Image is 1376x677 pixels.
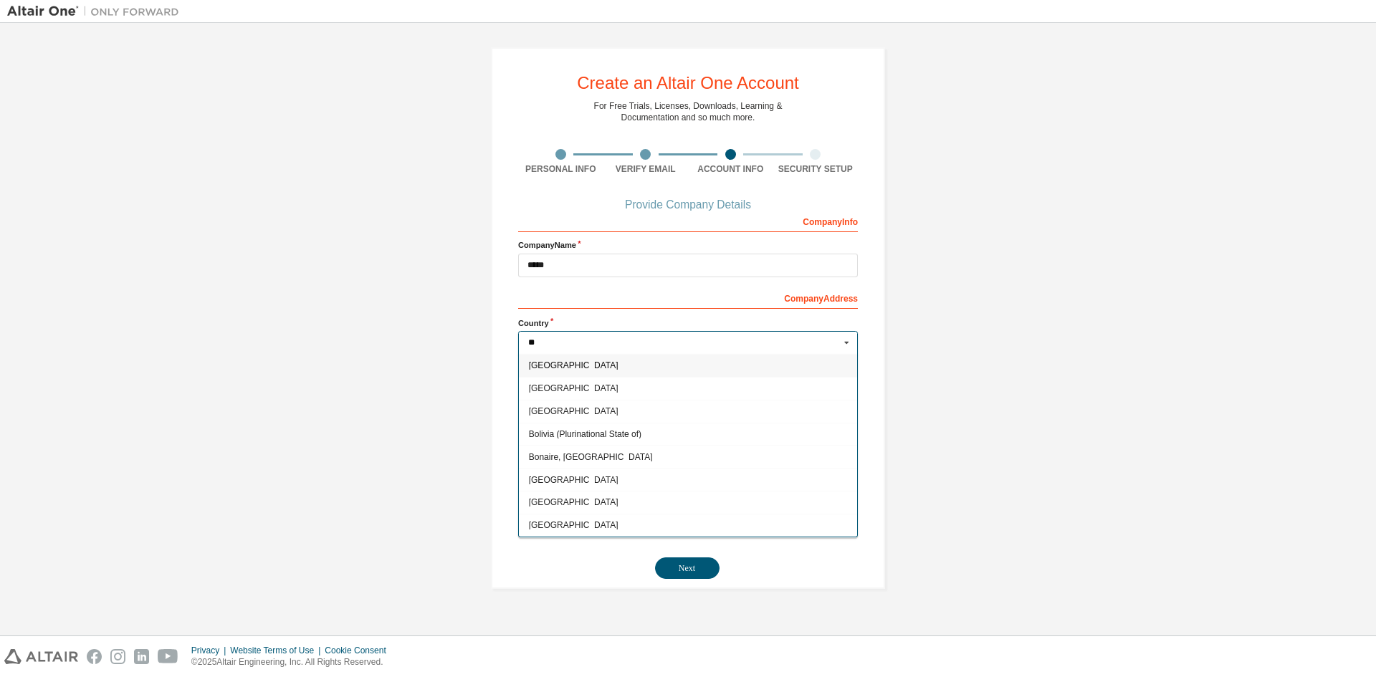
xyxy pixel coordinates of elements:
div: Personal Info [518,163,603,175]
span: [GEOGRAPHIC_DATA] [529,521,848,529]
span: [GEOGRAPHIC_DATA] [529,407,848,416]
span: [GEOGRAPHIC_DATA] [529,384,848,393]
span: [GEOGRAPHIC_DATA] [529,361,848,370]
p: © 2025 Altair Engineering, Inc. All Rights Reserved. [191,656,395,668]
img: instagram.svg [110,649,125,664]
div: Provide Company Details [518,201,858,209]
label: Company Name [518,239,858,251]
span: Bonaire, [GEOGRAPHIC_DATA] [529,453,848,461]
img: altair_logo.svg [4,649,78,664]
div: Company Address [518,286,858,309]
div: Verify Email [603,163,689,175]
label: Country [518,317,858,329]
div: Cookie Consent [325,645,394,656]
div: Account Info [688,163,773,175]
span: [GEOGRAPHIC_DATA] [529,498,848,506]
button: Next [655,557,720,579]
span: [GEOGRAPHIC_DATA] [529,475,848,484]
div: Create an Altair One Account [577,75,799,92]
img: linkedin.svg [134,649,149,664]
img: facebook.svg [87,649,102,664]
img: Altair One [7,4,186,19]
div: Privacy [191,645,230,656]
div: Company Info [518,209,858,232]
div: For Free Trials, Licenses, Downloads, Learning & Documentation and so much more. [594,100,783,123]
img: youtube.svg [158,649,178,664]
div: Security Setup [773,163,859,175]
span: Bolivia (Plurinational State of) [529,430,848,438]
div: Website Terms of Use [230,645,325,656]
